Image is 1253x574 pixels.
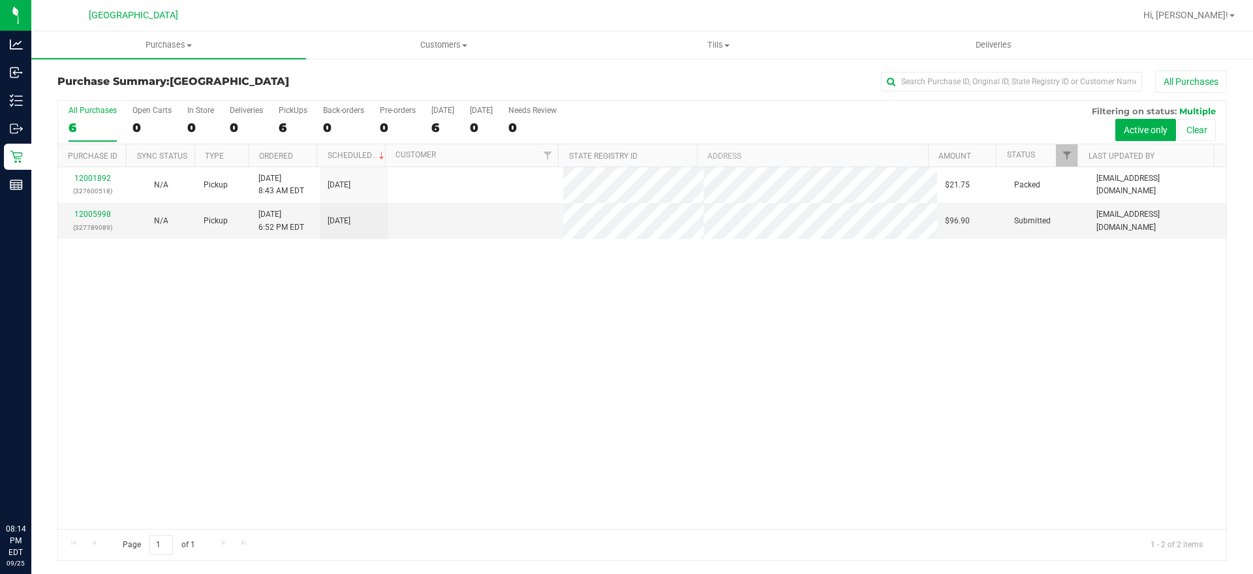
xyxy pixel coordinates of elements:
[259,151,293,161] a: Ordered
[536,144,558,167] a: Filter
[154,179,168,191] button: N/A
[279,120,307,135] div: 6
[431,106,454,115] div: [DATE]
[958,39,1029,51] span: Deliveries
[306,31,581,59] a: Customers
[881,72,1142,91] input: Search Purchase ID, Original ID, State Registry ID or Customer Name...
[31,39,306,51] span: Purchases
[328,215,350,227] span: [DATE]
[323,120,364,135] div: 0
[74,174,111,183] a: 12001892
[1143,10,1228,20] span: Hi, [PERSON_NAME]!
[13,470,52,509] iframe: Resource center
[154,215,168,227] button: N/A
[938,151,971,161] a: Amount
[89,10,178,21] span: [GEOGRAPHIC_DATA]
[10,122,23,135] inline-svg: Outbound
[945,179,970,191] span: $21.75
[69,120,117,135] div: 6
[395,150,436,159] a: Customer
[1178,119,1216,141] button: Clear
[6,523,25,558] p: 08:14 PM EDT
[57,76,447,88] h3: Purchase Summary:
[204,215,228,227] span: Pickup
[74,210,111,219] a: 12005998
[1155,71,1227,93] button: All Purchases
[1007,150,1035,159] a: Status
[154,216,168,225] span: Not Applicable
[112,535,206,555] span: Page of 1
[205,151,224,161] a: Type
[187,106,214,115] div: In Store
[10,178,23,191] inline-svg: Reports
[187,120,214,135] div: 0
[132,106,172,115] div: Open Carts
[6,558,25,568] p: 09/25
[10,94,23,107] inline-svg: Inventory
[581,31,856,59] a: Tills
[508,120,557,135] div: 0
[1140,535,1213,554] span: 1 - 2 of 2 items
[307,39,580,51] span: Customers
[856,31,1131,59] a: Deliveries
[581,39,855,51] span: Tills
[470,106,493,115] div: [DATE]
[1056,144,1077,167] a: Filter
[1092,106,1177,116] span: Filtering on status:
[380,120,416,135] div: 0
[380,106,416,115] div: Pre-orders
[258,208,304,233] span: [DATE] 6:52 PM EDT
[1096,172,1218,197] span: [EMAIL_ADDRESS][DOMAIN_NAME]
[10,66,23,79] inline-svg: Inbound
[10,150,23,163] inline-svg: Retail
[230,106,263,115] div: Deliveries
[68,151,117,161] a: Purchase ID
[697,144,928,167] th: Address
[149,535,173,555] input: 1
[431,120,454,135] div: 6
[569,151,638,161] a: State Registry ID
[328,151,387,160] a: Scheduled
[279,106,307,115] div: PickUps
[1179,106,1216,116] span: Multiple
[69,106,117,115] div: All Purchases
[137,151,187,161] a: Sync Status
[204,179,228,191] span: Pickup
[258,172,304,197] span: [DATE] 8:43 AM EDT
[1115,119,1176,141] button: Active only
[1089,151,1154,161] a: Last Updated By
[470,120,493,135] div: 0
[10,38,23,51] inline-svg: Analytics
[66,221,119,234] p: (327789089)
[154,180,168,189] span: Not Applicable
[328,179,350,191] span: [DATE]
[1014,215,1051,227] span: Submitted
[66,185,119,197] p: (327600518)
[230,120,263,135] div: 0
[1096,208,1218,233] span: [EMAIL_ADDRESS][DOMAIN_NAME]
[170,75,289,88] span: [GEOGRAPHIC_DATA]
[1014,179,1040,191] span: Packed
[323,106,364,115] div: Back-orders
[945,215,970,227] span: $96.90
[31,31,306,59] a: Purchases
[132,120,172,135] div: 0
[508,106,557,115] div: Needs Review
